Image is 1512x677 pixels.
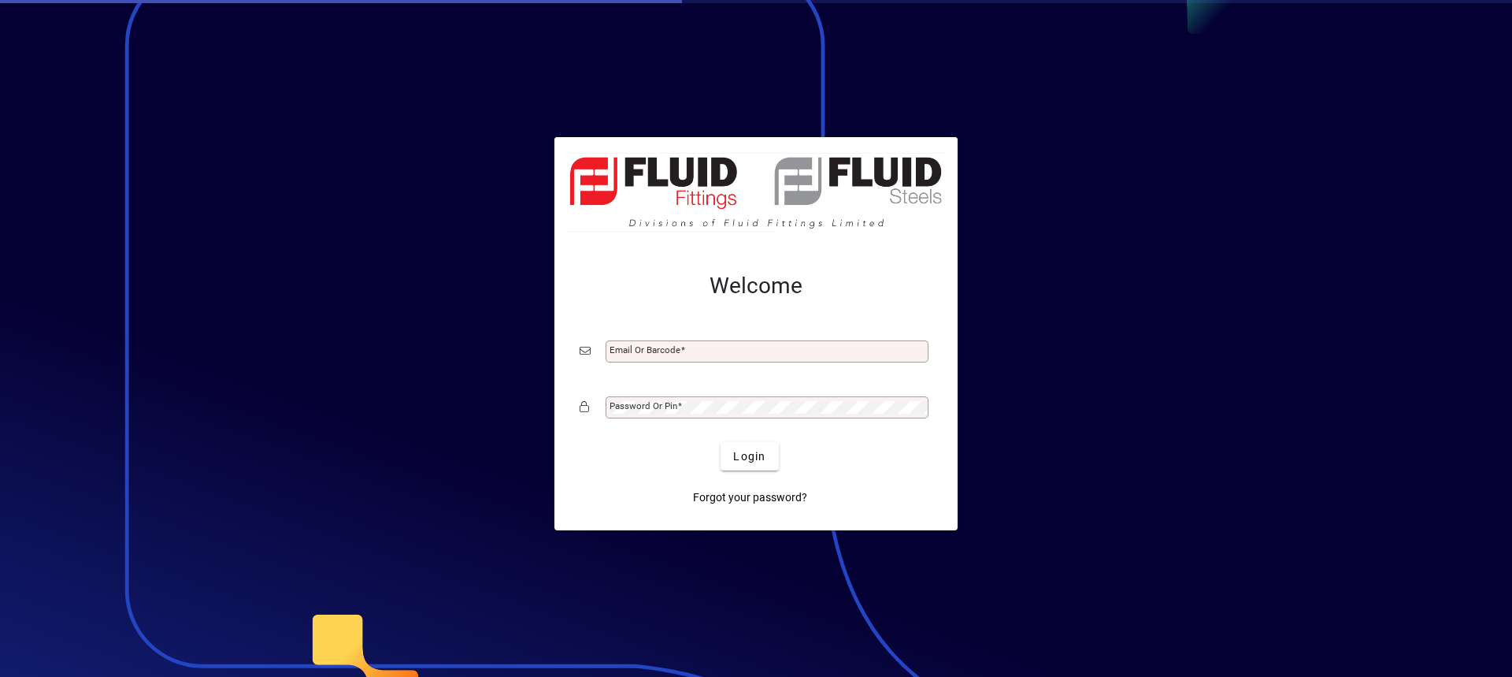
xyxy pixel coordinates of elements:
[693,489,807,506] span: Forgot your password?
[687,483,813,511] a: Forgot your password?
[580,273,932,299] h2: Welcome
[610,400,677,411] mat-label: Password or Pin
[733,448,765,465] span: Login
[721,442,778,471] button: Login
[610,344,680,355] mat-label: Email or Barcode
